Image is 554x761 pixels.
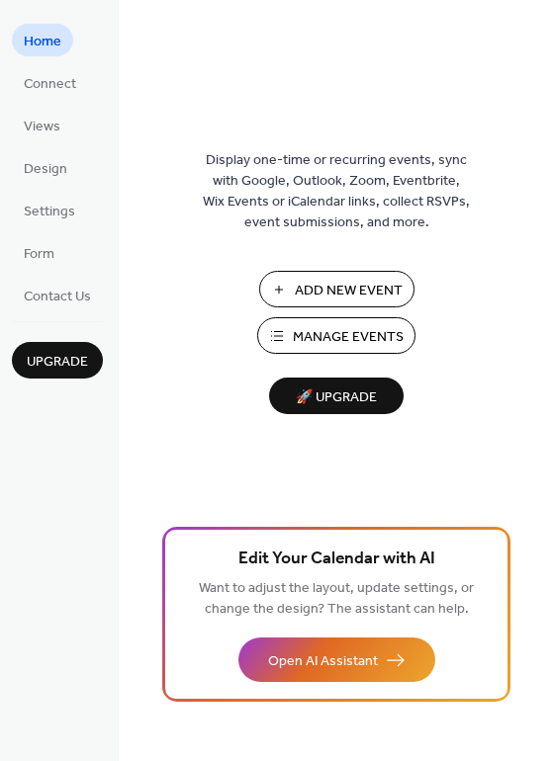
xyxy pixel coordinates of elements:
[257,317,415,354] button: Manage Events
[24,244,54,265] span: Form
[12,66,88,99] a: Connect
[199,575,474,623] span: Want to adjust the layout, update settings, or change the design? The assistant can help.
[24,202,75,222] span: Settings
[12,236,66,269] a: Form
[12,279,103,311] a: Contact Us
[203,150,470,233] span: Display one-time or recurring events, sync with Google, Outlook, Zoom, Eventbrite, Wix Events or ...
[268,651,378,672] span: Open AI Assistant
[12,194,87,226] a: Settings
[24,74,76,95] span: Connect
[281,384,392,411] span: 🚀 Upgrade
[12,151,79,184] a: Design
[24,117,60,137] span: Views
[238,546,435,573] span: Edit Your Calendar with AI
[259,271,415,307] button: Add New Event
[24,287,91,307] span: Contact Us
[293,327,404,348] span: Manage Events
[238,637,435,682] button: Open AI Assistant
[295,281,403,301] span: Add New Event
[269,378,404,414] button: 🚀 Upgrade
[12,109,72,141] a: Views
[12,24,73,56] a: Home
[24,159,67,180] span: Design
[27,352,88,373] span: Upgrade
[24,32,61,52] span: Home
[12,342,103,379] button: Upgrade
